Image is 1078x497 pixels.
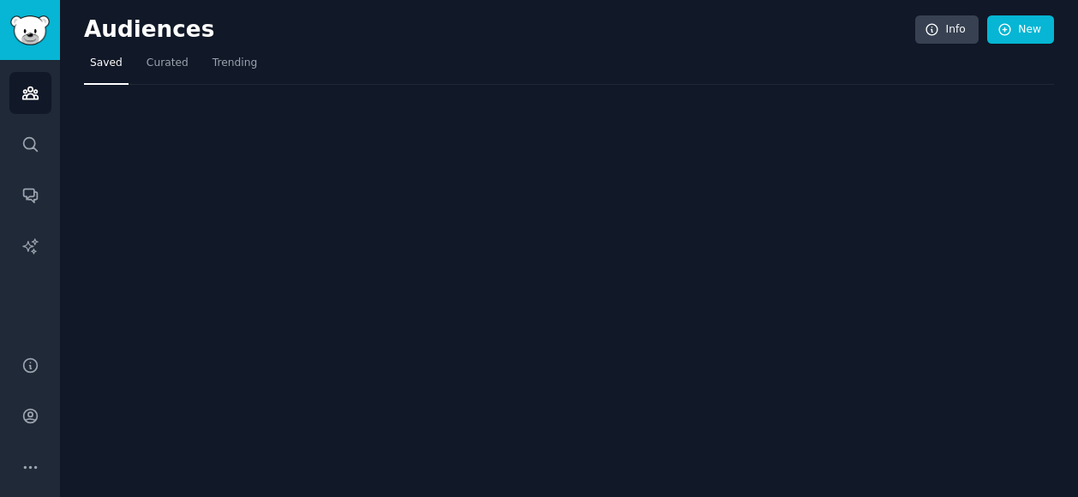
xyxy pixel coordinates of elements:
h2: Audiences [84,16,915,44]
a: Curated [141,50,195,85]
a: Info [915,15,979,45]
span: Curated [147,56,189,71]
a: Saved [84,50,129,85]
span: Saved [90,56,123,71]
span: Trending [213,56,257,71]
a: New [987,15,1054,45]
a: Trending [207,50,263,85]
img: GummySearch logo [10,15,50,45]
